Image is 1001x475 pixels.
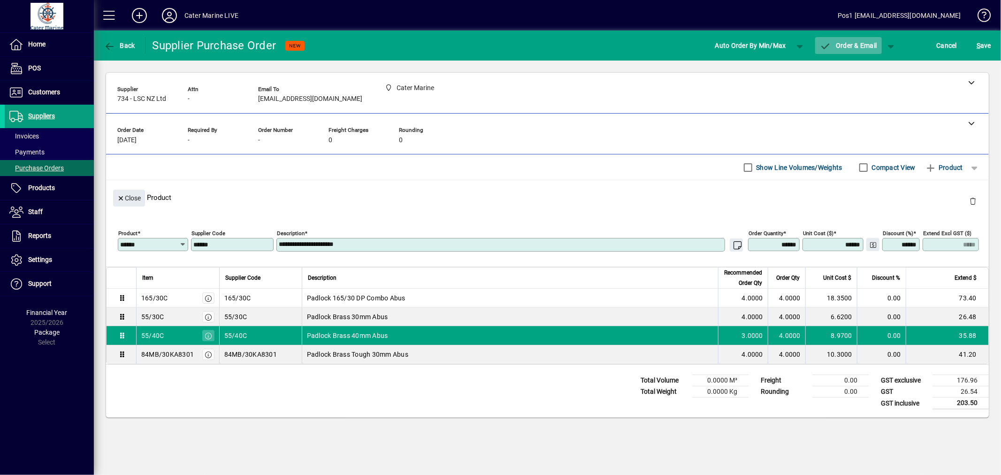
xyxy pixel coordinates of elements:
[5,128,94,144] a: Invoices
[5,176,94,200] a: Products
[113,190,145,207] button: Close
[920,159,968,176] button: Product
[219,289,302,307] td: 165/30C
[106,180,989,215] div: Product
[815,37,882,54] button: Order & Email
[28,184,55,192] span: Products
[776,273,800,283] span: Order Qty
[805,345,857,364] td: 10.3000
[28,208,43,215] span: Staff
[28,112,55,120] span: Suppliers
[5,57,94,80] a: POS
[28,40,46,48] span: Home
[838,8,961,23] div: Pos1 [EMAIL_ADDRESS][DOMAIN_NAME]
[219,307,302,326] td: 55/30C
[977,38,991,53] span: ave
[329,137,332,144] span: 0
[870,163,916,172] label: Compact View
[5,160,94,176] a: Purchase Orders
[154,7,184,24] button: Profile
[934,37,960,54] button: Cancel
[117,137,137,144] span: [DATE]
[5,81,94,104] a: Customers
[925,160,963,175] span: Product
[307,293,405,303] span: Padlock 165/30 DP Combo Abus
[812,386,869,398] td: 0.00
[906,326,988,345] td: 35.88
[5,144,94,160] a: Payments
[5,33,94,56] a: Home
[937,38,957,53] span: Cancel
[718,326,768,345] td: 3.0000
[962,190,984,212] button: Delete
[141,312,164,322] div: 55/30C
[932,386,989,398] td: 26.54
[876,375,932,386] td: GST exclusive
[142,273,153,283] span: Item
[5,200,94,224] a: Staff
[906,289,988,307] td: 73.40
[711,37,791,54] button: Auto Order By Min/Max
[141,293,168,303] div: 165/30C
[812,375,869,386] td: 0.00
[28,88,60,96] span: Customers
[857,307,906,326] td: 0.00
[768,307,805,326] td: 4.0000
[970,2,989,32] a: Knowledge Base
[820,42,877,49] span: Order & Email
[977,42,980,49] span: S
[805,289,857,307] td: 18.3500
[906,345,988,364] td: 41.20
[932,398,989,409] td: 203.50
[876,386,932,398] td: GST
[955,273,977,283] span: Extend $
[692,386,749,398] td: 0.0000 Kg
[117,95,166,103] span: 734 - LSC NZ Ltd
[974,37,993,54] button: Save
[307,312,388,322] span: Padlock Brass 30mm Abus
[188,95,190,103] span: -
[876,398,932,409] td: GST inclusive
[718,345,768,364] td: 4.0000
[962,197,984,205] app-page-header-button: Delete
[9,132,39,140] span: Invoices
[104,42,135,49] span: Back
[184,8,238,23] div: Cater Marine LIVE
[28,232,51,239] span: Reports
[9,148,45,156] span: Payments
[258,95,362,103] span: [EMAIL_ADDRESS][DOMAIN_NAME]
[9,164,64,172] span: Purchase Orders
[805,326,857,345] td: 8.9700
[768,326,805,345] td: 4.0000
[28,256,52,263] span: Settings
[636,386,692,398] td: Total Weight
[308,273,336,283] span: Description
[724,268,762,288] span: Recommended Order Qty
[28,280,52,287] span: Support
[803,230,833,237] mat-label: Unit Cost ($)
[636,375,692,386] td: Total Volume
[932,375,989,386] td: 176.96
[27,309,68,316] span: Financial Year
[101,37,138,54] button: Back
[94,37,145,54] app-page-header-button: Back
[5,248,94,272] a: Settings
[857,345,906,364] td: 0.00
[141,350,194,359] div: 84MB/30KA8301
[258,137,260,144] span: -
[153,38,276,53] div: Supplier Purchase Order
[5,272,94,296] a: Support
[5,224,94,248] a: Reports
[866,238,879,251] button: Change Price Levels
[906,307,988,326] td: 26.48
[923,230,971,237] mat-label: Extend excl GST ($)
[219,345,302,364] td: 84MB/30KA8301
[718,307,768,326] td: 4.0000
[718,289,768,307] td: 4.0000
[883,230,913,237] mat-label: Discount (%)
[756,375,812,386] td: Freight
[277,230,305,237] mat-label: Description
[141,331,164,340] div: 55/40C
[191,230,225,237] mat-label: Supplier Code
[749,230,783,237] mat-label: Order Quantity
